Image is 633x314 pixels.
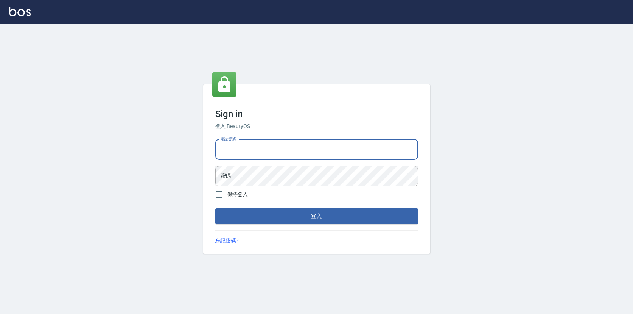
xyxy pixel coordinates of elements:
a: 忘記密碼? [215,237,239,245]
label: 電話號碼 [221,136,236,142]
button: 登入 [215,208,418,224]
span: 保持登入 [227,191,248,198]
h6: 登入 BeautyOS [215,122,418,130]
h3: Sign in [215,109,418,119]
img: Logo [9,7,31,16]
